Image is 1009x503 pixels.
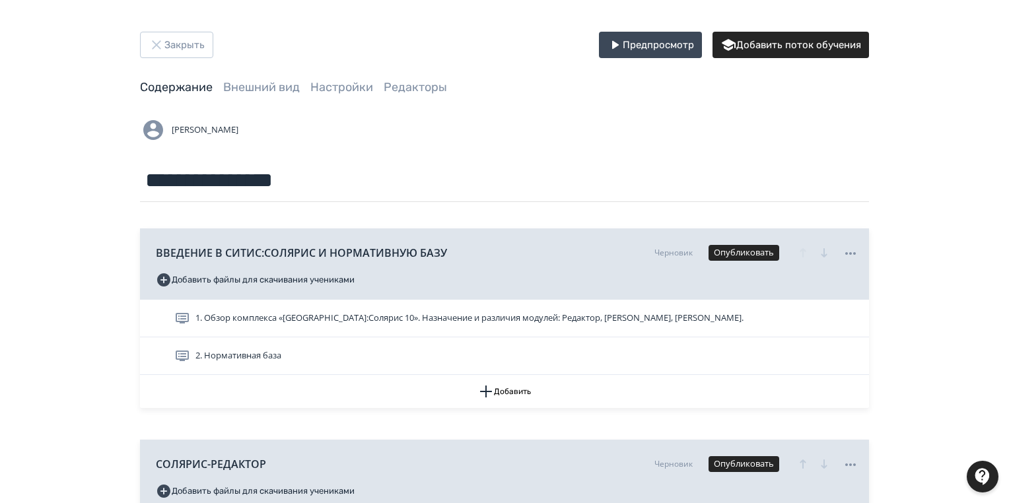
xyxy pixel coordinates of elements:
[223,80,300,94] a: Внешний вид
[140,375,869,408] button: Добавить
[654,247,693,259] div: Черновик
[384,80,447,94] a: Редакторы
[195,312,744,325] span: 1. Обзор комплекса «СИТИС:Солярис 10». Назначение и различия модулей: Редактор, Аналитик, Моделлер.
[310,80,373,94] a: Настройки
[195,349,281,362] span: 2. Нормативная база
[140,32,213,58] button: Закрыть
[599,32,702,58] button: Предпросмотр
[156,481,355,502] button: Добавить файлы для скачивания учениками
[140,337,869,375] div: 2. Нормативная база
[172,123,238,137] span: [PERSON_NAME]
[140,300,869,337] div: 1. Обзор комплекса «[GEOGRAPHIC_DATA]:Солярис 10». Назначение и различия модулей: Редактор, [PERS...
[709,245,779,261] button: Опубликовать
[709,456,779,472] button: Опубликовать
[156,456,266,472] span: СОЛЯРИС-РЕДАКТОР
[156,269,355,290] button: Добавить файлы для скачивания учениками
[156,245,447,261] span: ВВЕДЕНИЕ В СИТИС:СОЛЯРИС И НОРМАТИВНУЮ БАЗУ
[140,80,213,94] a: Содержание
[713,32,869,58] button: Добавить поток обучения
[654,458,693,470] div: Черновик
